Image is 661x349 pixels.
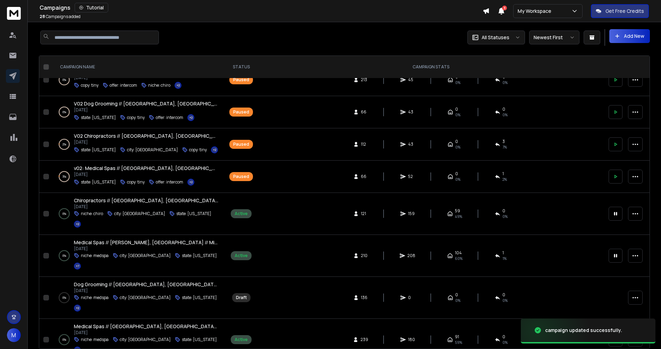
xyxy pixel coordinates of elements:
[74,100,218,107] a: V02 Dog Grooming // [GEOGRAPHIC_DATA], [GEOGRAPHIC_DATA] // Tiny Email // Intercom
[74,288,218,293] p: [DATE]
[455,171,458,177] span: 0
[127,179,145,185] p: copy: tiny
[62,173,66,180] p: 3 %
[189,147,207,153] p: copy: tiny
[233,142,249,147] div: Paused
[233,109,249,115] div: Paused
[455,208,460,214] span: 59
[120,337,171,342] p: city: [GEOGRAPHIC_DATA]
[81,295,109,300] p: niche: medspa
[182,337,217,342] p: state: [US_STATE]
[62,141,66,148] p: 2 %
[110,83,137,88] p: offer: intercom
[187,179,194,186] button: +2
[74,305,81,312] button: +2
[74,139,218,145] p: [DATE]
[502,171,504,177] span: 1
[408,174,415,179] span: 52
[81,337,109,342] p: niche: medspa
[518,8,554,15] p: My Workspace
[502,177,507,182] span: 2 %
[74,239,218,246] a: Medical Spas // [PERSON_NAME], [GEOGRAPHIC_DATA] // Miguelv01 // Intercom
[81,147,116,153] p: state: [US_STATE]
[62,336,66,343] p: 0 %
[52,56,225,78] th: CAMPAIGN NAME
[52,235,225,277] td: 0%Medical Spas // [PERSON_NAME], [GEOGRAPHIC_DATA] // Miguelv01 // Intercom[DATE]niche: medspacit...
[502,112,508,118] span: 0 %
[127,147,178,153] p: city: [GEOGRAPHIC_DATA]
[156,115,183,120] p: offer: intercom
[455,256,463,261] span: 60 %
[529,31,579,44] button: Newest First
[7,328,21,342] button: M
[408,77,415,83] span: 45
[408,211,415,216] span: 159
[502,6,507,10] span: 3
[74,100,284,107] span: V02 Dog Grooming // [GEOGRAPHIC_DATA], [GEOGRAPHIC_DATA] // Tiny Email // Intercom
[74,165,282,171] span: v02: Medical Spas // [GEOGRAPHIC_DATA], [GEOGRAPHIC_DATA] // Tiny Email // Intercom
[605,8,644,15] p: Get Free Credits
[502,298,508,303] span: 0%
[502,214,508,219] span: 0 %
[407,253,415,258] span: 208
[40,14,80,19] p: Campaigns added
[502,144,507,150] span: 7 %
[74,204,218,210] p: [DATE]
[455,334,459,340] span: 91
[361,174,368,179] span: 66
[233,77,249,83] div: Paused
[81,115,116,120] p: state: [US_STATE]
[455,340,462,345] span: 59 %
[455,80,460,85] span: 0%
[408,109,415,115] span: 43
[74,281,218,288] a: Dog Grooming // [GEOGRAPHIC_DATA], [GEOGRAPHIC_DATA] // Miguelv01 // Intercom
[74,239,259,246] span: Medical Spas // [PERSON_NAME], [GEOGRAPHIC_DATA] // Miguelv01 // Intercom
[455,292,458,298] span: 0
[74,172,218,177] p: [DATE]
[62,109,66,116] p: 0 %
[235,337,248,342] div: Active
[40,3,483,12] div: Campaigns
[545,327,622,334] div: campaign updated successfully.
[52,161,225,193] td: 3%v02: Medical Spas // [GEOGRAPHIC_DATA], [GEOGRAPHIC_DATA] // Tiny Email // Intercom[DATE]state:...
[502,256,507,261] span: 1 %
[187,114,194,121] button: +2
[74,197,218,204] a: Chiropractors // [GEOGRAPHIC_DATA], [GEOGRAPHIC_DATA] // Miguelv01 // Intercom
[120,295,171,300] p: city: [GEOGRAPHIC_DATA]
[74,323,218,330] a: Medical Spas // [GEOGRAPHIC_DATA], [GEOGRAPHIC_DATA] // Miguelv01 // Intercom
[609,29,650,43] button: Add New
[74,133,282,139] span: V02 Chiropractors // [GEOGRAPHIC_DATA], [GEOGRAPHIC_DATA] // Tiny Email // Intercom
[455,139,458,144] span: 0
[408,295,415,300] span: 0
[257,56,604,78] th: CAMPAIGN STATS
[455,144,460,150] span: 0%
[502,80,508,85] span: 0 %
[175,82,181,89] button: +2
[502,334,505,340] span: 0
[148,83,170,88] p: niche: chiro
[52,193,225,235] td: 0%Chiropractors // [GEOGRAPHIC_DATA], [GEOGRAPHIC_DATA] // Miguelv01 // Intercom[DATE]niche: chir...
[455,112,460,118] span: 0%
[75,3,108,12] button: Tutorial
[235,211,248,216] div: Active
[361,295,368,300] span: 136
[74,281,274,288] span: Dog Grooming // [GEOGRAPHIC_DATA], [GEOGRAPHIC_DATA] // Miguelv01 // Intercom
[455,177,460,182] span: 0%
[62,76,66,83] p: 0 %
[62,210,66,217] p: 0 %
[81,253,109,258] p: niche: medspa
[52,64,225,96] td: 0%V02 Chiropractors // [GEOGRAPHIC_DATA], [GEOGRAPHIC_DATA] // Tiny Email // Intercom[DATE]copy: ...
[591,4,649,18] button: Get Free Credits
[74,221,81,228] button: +2
[74,323,271,330] span: Medical Spas // [GEOGRAPHIC_DATA], [GEOGRAPHIC_DATA] // Miguelv01 // Intercom
[74,107,218,113] p: [DATE]
[502,139,505,144] span: 3
[235,253,248,258] div: Active
[52,96,225,128] td: 0%V02 Dog Grooming // [GEOGRAPHIC_DATA], [GEOGRAPHIC_DATA] // Tiny Email // Intercom[DATE]state: ...
[225,56,257,78] th: STATUS
[74,263,81,270] button: +7
[81,179,116,185] p: state: [US_STATE]
[81,211,103,216] p: niche: chiro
